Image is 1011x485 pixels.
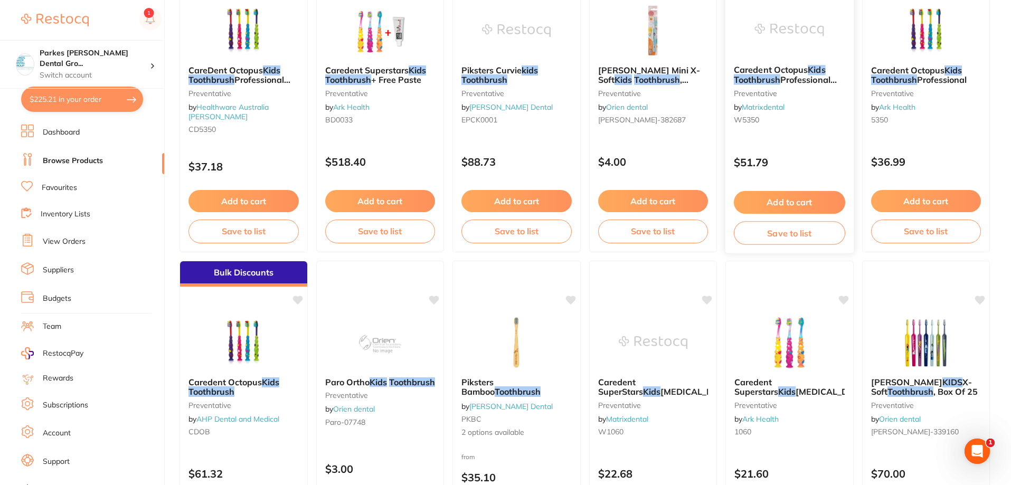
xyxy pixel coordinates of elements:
[188,65,299,85] b: CareDent Octopus Kids Toothbrush Professional 48/Bag
[325,156,436,168] p: $518.40
[42,183,77,193] a: Favourites
[43,236,86,247] a: View Orders
[461,402,553,411] span: by
[892,316,960,369] img: TePe KIDS X-Soft Toothbrush, Box Of 25
[495,386,541,397] em: Toothbrush
[879,102,915,112] a: Ark Health
[461,377,572,397] b: Piksters Bamboo Toothbrush
[461,115,497,125] span: EPCK0001
[598,115,686,125] span: [PERSON_NAME]-382687
[21,347,83,359] a: RestocqPay
[482,4,551,57] img: Piksters Curvie kids Toothbrush
[43,428,71,439] a: Account
[871,377,942,387] span: [PERSON_NAME]
[188,102,269,121] span: by
[43,373,73,384] a: Rewards
[325,220,436,243] button: Save to list
[734,102,785,112] span: by
[933,386,978,397] span: , Box Of 25
[461,65,572,85] b: Piksters Curvie kids Toothbrush
[734,74,837,95] span: Professional (48)
[188,74,234,85] em: Toothbrush
[188,427,210,436] span: CDOB
[965,439,990,464] iframe: Intercom live chat
[871,220,981,243] button: Save to list
[734,156,845,168] p: $51.79
[643,386,660,397] em: Kids
[606,102,648,112] a: Orien dental
[333,404,375,414] a: Orien dental
[461,74,507,85] em: Toothbrush
[43,156,103,166] a: Browse Products
[734,89,845,97] small: preventative
[188,377,262,387] span: Caredent Octopus
[21,14,89,26] img: Restocq Logo
[734,65,845,84] b: Caredent Octopus Kids Toothbrush Professional (48)
[598,427,623,436] span: W1060
[461,89,572,98] small: preventative
[333,102,370,112] a: Ark Health
[371,74,421,85] span: + Free Paste
[325,115,353,125] span: BD0033
[461,377,495,397] span: Piksters Bamboo
[917,74,967,85] span: Professional
[598,401,708,410] small: preventative
[871,468,981,480] p: $70.00
[188,102,269,121] a: Healthware Australia [PERSON_NAME]
[871,427,959,436] span: [PERSON_NAME]-339160
[43,457,70,467] a: Support
[871,377,972,397] span: X-Soft
[871,102,915,112] span: by
[188,386,234,397] em: Toothbrush
[469,402,553,411] a: [PERSON_NAME] Dental
[871,65,981,85] b: Caredent Octopus Kids Toothbrush Professional
[461,65,522,75] span: Piksters Curvie
[188,65,263,75] span: CareDent Octopus
[461,414,481,424] span: PKBC
[40,70,150,81] p: Switch account
[21,87,143,112] button: $225.21 in your order
[871,115,888,125] span: 5350
[325,190,436,212] button: Add to cart
[16,54,34,71] img: Parkes Baker Dental Group
[522,65,538,75] em: kids
[325,74,371,85] em: Toothbrush
[389,377,435,387] em: Toothbrush
[188,74,290,94] span: Professional 48/Bag
[21,8,89,32] a: Restocq Logo
[619,4,687,57] img: TePe Mini X-Soft Kids Toothbrush, Blister Packaging
[461,220,572,243] button: Save to list
[944,65,962,75] em: Kids
[40,48,150,69] h4: Parkes Baker Dental Group
[734,377,845,397] b: Caredent Superstars Kids Flashing Toothbrush
[778,386,796,397] em: Kids
[660,386,733,397] span: [MEDICAL_DATA]
[325,377,436,387] b: Paro Ortho Kids Toothbrush
[43,293,71,304] a: Budgets
[21,347,34,359] img: RestocqPay
[188,125,216,134] span: CD5350
[871,377,981,397] b: TePe KIDS X-Soft Toothbrush, Box Of 25
[742,414,779,424] a: Ark Health
[325,404,375,414] span: by
[209,316,278,369] img: Caredent Octopus Kids Toothbrush
[871,156,981,168] p: $36.99
[325,65,436,85] b: Caredent Superstars Kids Toothbrush + Free Paste
[188,190,299,212] button: Add to cart
[188,220,299,243] button: Save to list
[325,102,370,112] span: by
[942,377,962,387] em: KIDS
[615,74,632,85] em: Kids
[482,316,551,369] img: Piksters Bamboo Toothbrush
[598,89,708,98] small: preventative
[871,89,981,98] small: preventative
[887,386,933,397] em: Toothbrush
[734,427,751,436] span: 1060
[325,391,436,400] small: preventative
[461,102,553,112] span: by
[598,377,643,397] span: Caredent SuperStars
[734,74,780,85] em: Toothbrush
[734,377,778,397] span: Caredent Superstars
[41,209,90,220] a: Inventory Lists
[188,377,299,397] b: Caredent Octopus Kids Toothbrush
